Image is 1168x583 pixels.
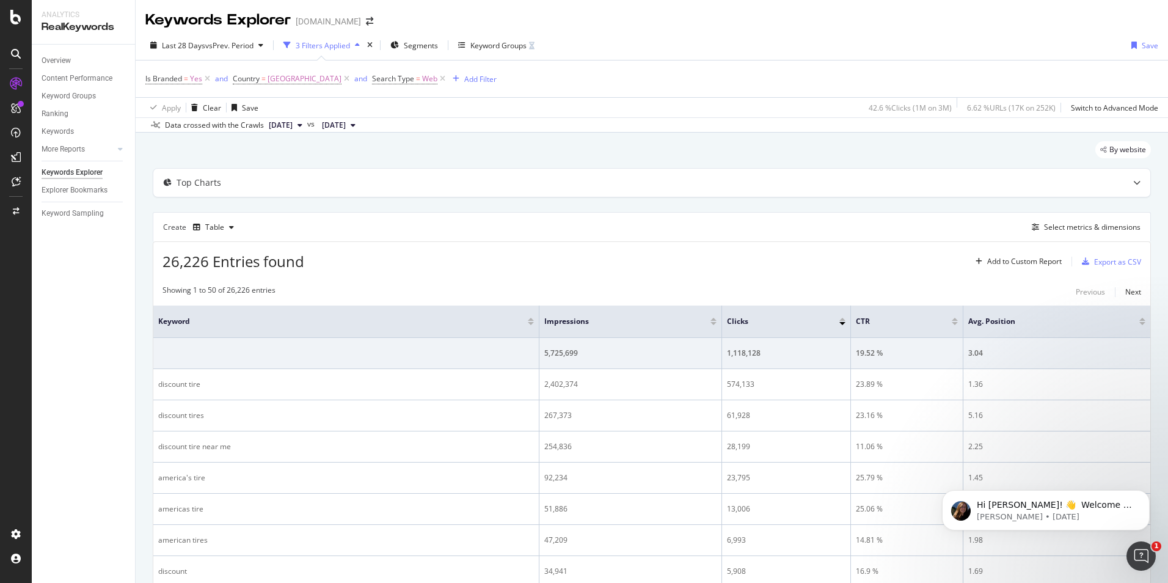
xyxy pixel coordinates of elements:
[42,207,104,220] div: Keyword Sampling
[158,316,509,327] span: Keyword
[162,40,205,51] span: Last 28 Days
[42,125,74,138] div: Keywords
[365,39,375,51] div: times
[177,177,221,189] div: Top Charts
[158,535,534,546] div: american tires
[968,410,1145,421] div: 5.16
[544,504,717,515] div: 51,886
[296,15,361,28] div: [DOMAIN_NAME]
[1126,35,1158,55] button: Save
[145,35,268,55] button: Last 28 DaysvsPrev. Period
[162,285,276,299] div: Showing 1 to 50 of 26,226 entries
[190,70,202,87] span: Yes
[727,441,845,452] div: 28,199
[422,70,437,87] span: Web
[544,441,717,452] div: 254,836
[1126,541,1156,571] iframe: Intercom live chat
[924,464,1168,550] iframe: Intercom notifications message
[968,441,1145,452] div: 2.25
[366,17,373,26] div: arrow-right-arrow-left
[1142,40,1158,51] div: Save
[1076,287,1105,297] div: Previous
[42,10,125,20] div: Analytics
[464,74,497,84] div: Add Filter
[968,348,1145,359] div: 3.04
[727,348,845,359] div: 1,118,128
[42,166,103,179] div: Keywords Explorer
[856,316,933,327] span: CTR
[205,40,254,51] span: vs Prev. Period
[322,120,346,131] span: 2025 Sep. 8th
[215,73,228,84] button: and
[307,119,317,130] span: vs
[42,72,112,85] div: Content Performance
[968,316,1121,327] span: Avg. Position
[165,120,264,131] div: Data crossed with the Crawls
[42,184,126,197] a: Explorer Bookmarks
[42,143,114,156] a: More Reports
[184,73,188,84] span: =
[1125,285,1141,299] button: Next
[203,103,221,113] div: Clear
[53,35,211,106] span: Hi [PERSON_NAME]! 👋 Welcome to Botify chat support! Have a question? Reply to this message and ou...
[42,125,126,138] a: Keywords
[544,566,717,577] div: 34,941
[448,71,497,86] button: Add Filter
[296,40,350,51] div: 3 Filters Applied
[42,184,108,197] div: Explorer Bookmarks
[145,98,181,117] button: Apply
[544,410,717,421] div: 267,373
[42,72,126,85] a: Content Performance
[53,47,211,58] p: Message from Laura, sent 2w ago
[416,73,420,84] span: =
[42,90,126,103] a: Keyword Groups
[1109,146,1146,153] span: By website
[470,40,527,51] div: Keyword Groups
[1095,141,1151,158] div: legacy label
[1076,285,1105,299] button: Previous
[544,535,717,546] div: 47,209
[1094,257,1141,267] div: Export as CSV
[453,35,539,55] button: Keyword Groups
[1044,222,1141,232] div: Select metrics & dimensions
[372,73,414,84] span: Search Type
[968,379,1145,390] div: 1.36
[242,103,258,113] div: Save
[869,103,952,113] div: 42.6 % Clicks ( 1M on 3M )
[42,90,96,103] div: Keyword Groups
[856,410,958,421] div: 23.16 %
[261,73,266,84] span: =
[269,120,293,131] span: 2025 Oct. 6th
[727,410,845,421] div: 61,928
[42,108,126,120] a: Ranking
[158,441,534,452] div: discount tire near me
[1152,541,1161,551] span: 1
[42,207,126,220] a: Keyword Sampling
[354,73,367,84] button: and
[967,103,1056,113] div: 6.62 % URLs ( 17K on 252K )
[42,143,85,156] div: More Reports
[1066,98,1158,117] button: Switch to Advanced Mode
[188,218,239,237] button: Table
[279,35,365,55] button: 3 Filters Applied
[544,348,717,359] div: 5,725,699
[42,108,68,120] div: Ranking
[727,316,821,327] span: Clicks
[1071,103,1158,113] div: Switch to Advanced Mode
[856,441,958,452] div: 11.06 %
[856,566,958,577] div: 16.9 %
[158,504,534,515] div: americas tire
[727,472,845,483] div: 23,795
[856,348,958,359] div: 19.52 %
[268,70,341,87] span: [GEOGRAPHIC_DATA]
[544,379,717,390] div: 2,402,374
[1125,287,1141,297] div: Next
[727,504,845,515] div: 13,006
[727,566,845,577] div: 5,908
[856,504,958,515] div: 25.06 %
[163,218,239,237] div: Create
[158,566,534,577] div: discount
